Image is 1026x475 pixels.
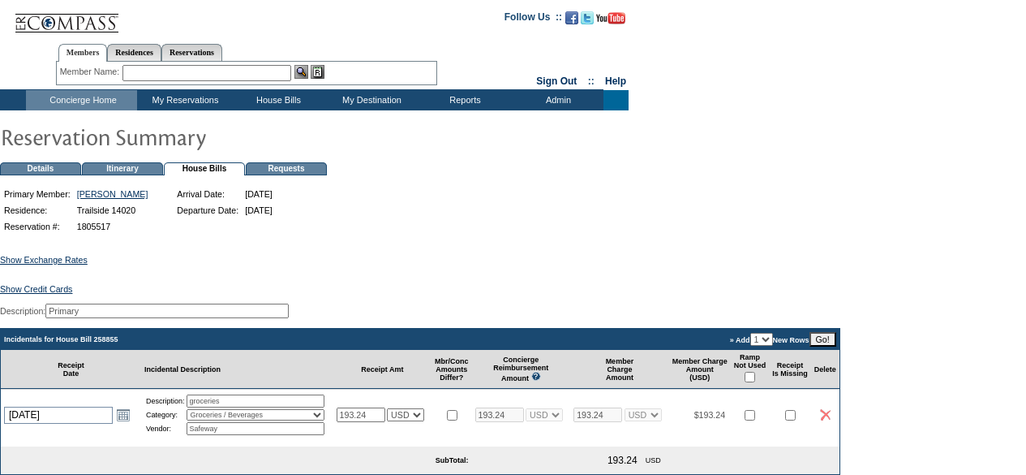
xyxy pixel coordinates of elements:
[417,90,510,110] td: Reports
[588,76,595,87] span: ::
[77,189,148,199] a: [PERSON_NAME]
[82,162,163,175] td: Itinerary
[472,329,839,350] td: » Add New Rows
[146,422,185,435] td: Vendor:
[570,350,669,389] td: Member Charge Amount
[174,203,241,218] td: Departure Date:
[694,410,726,420] span: $193.24
[769,350,811,389] td: Receipt Is Missing
[604,451,641,469] td: 193.24
[107,44,161,61] a: Residences
[294,65,308,79] img: View
[536,76,577,87] a: Sign Out
[243,203,275,218] td: [DATE]
[809,332,836,347] input: Go!
[75,219,151,234] td: 1805517
[811,350,839,389] td: Delete
[141,350,333,389] td: Incidental Description
[605,76,626,87] a: Help
[531,372,541,381] img: questionMark_lightBlue.gif
[431,350,472,389] td: Mbr/Conc Amounts Differ?
[146,409,185,421] td: Category:
[324,90,417,110] td: My Destination
[596,16,625,26] a: Subscribe to our YouTube Channel
[161,44,222,61] a: Reservations
[58,44,108,62] a: Members
[75,203,151,218] td: Trailside 14020
[2,203,73,218] td: Residence:
[1,447,472,475] td: SubTotal:
[114,406,132,424] a: Open the calendar popup.
[60,65,122,79] div: Member Name:
[26,90,137,110] td: Concierge Home
[1,329,472,350] td: Incidentals for House Bill 258855
[1,350,141,389] td: Receipt Date
[669,350,731,389] td: Member Charge Amount (USD)
[820,409,831,421] img: icon_delete2.gif
[565,11,578,24] img: Become our fan on Facebook
[581,16,594,26] a: Follow us on Twitter
[581,11,594,24] img: Follow us on Twitter
[146,395,185,408] td: Description:
[510,90,603,110] td: Admin
[642,451,664,469] td: USD
[2,219,73,234] td: Reservation #:
[2,187,73,201] td: Primary Member:
[174,187,241,201] td: Arrival Date:
[333,350,432,389] td: Receipt Amt
[504,10,562,29] td: Follow Us ::
[164,162,245,175] td: House Bills
[596,12,625,24] img: Subscribe to our YouTube Channel
[230,90,324,110] td: House Bills
[472,350,571,389] td: Concierge Reimbursement Amount
[243,187,275,201] td: [DATE]
[246,162,327,175] td: Requests
[311,65,324,79] img: Reservations
[731,350,770,389] td: Ramp Not Used
[565,16,578,26] a: Become our fan on Facebook
[137,90,230,110] td: My Reservations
